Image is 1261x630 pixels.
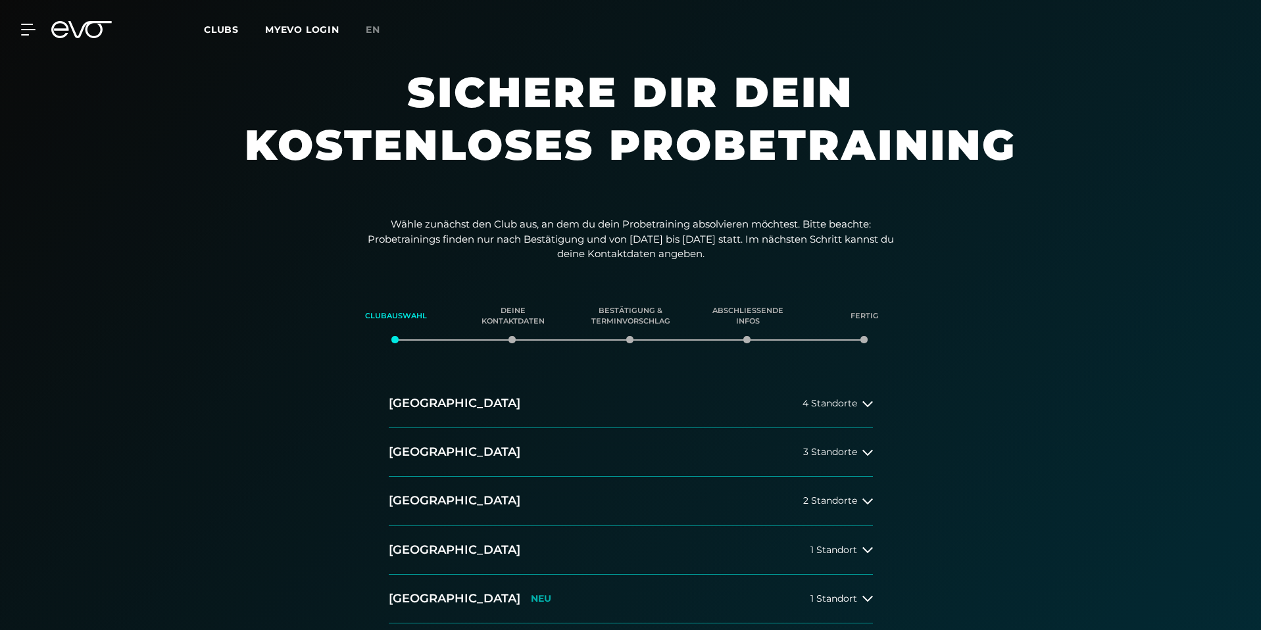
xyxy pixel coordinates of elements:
[389,379,873,428] button: [GEOGRAPHIC_DATA]4 Standorte
[236,66,1026,197] h1: Sichere dir dein kostenloses Probetraining
[389,526,873,575] button: [GEOGRAPHIC_DATA]1 Standort
[588,299,672,334] div: Bestätigung & Terminvorschlag
[354,299,438,334] div: Clubauswahl
[706,299,790,334] div: Abschließende Infos
[204,23,265,36] a: Clubs
[389,428,873,477] button: [GEOGRAPHIC_DATA]3 Standorte
[389,444,520,460] h2: [GEOGRAPHIC_DATA]
[366,22,396,37] a: en
[810,594,857,604] span: 1 Standort
[389,395,520,412] h2: [GEOGRAPHIC_DATA]
[803,496,857,506] span: 2 Standorte
[810,545,857,555] span: 1 Standort
[389,477,873,525] button: [GEOGRAPHIC_DATA]2 Standorte
[803,447,857,457] span: 3 Standorte
[389,493,520,509] h2: [GEOGRAPHIC_DATA]
[265,24,339,36] a: MYEVO LOGIN
[204,24,239,36] span: Clubs
[823,299,907,334] div: Fertig
[471,299,555,334] div: Deine Kontaktdaten
[389,575,873,623] button: [GEOGRAPHIC_DATA]NEU1 Standort
[389,591,520,607] h2: [GEOGRAPHIC_DATA]
[389,542,520,558] h2: [GEOGRAPHIC_DATA]
[368,217,894,262] p: Wähle zunächst den Club aus, an dem du dein Probetraining absolvieren möchtest. Bitte beachte: Pr...
[531,593,551,604] p: NEU
[803,399,857,408] span: 4 Standorte
[366,24,380,36] span: en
